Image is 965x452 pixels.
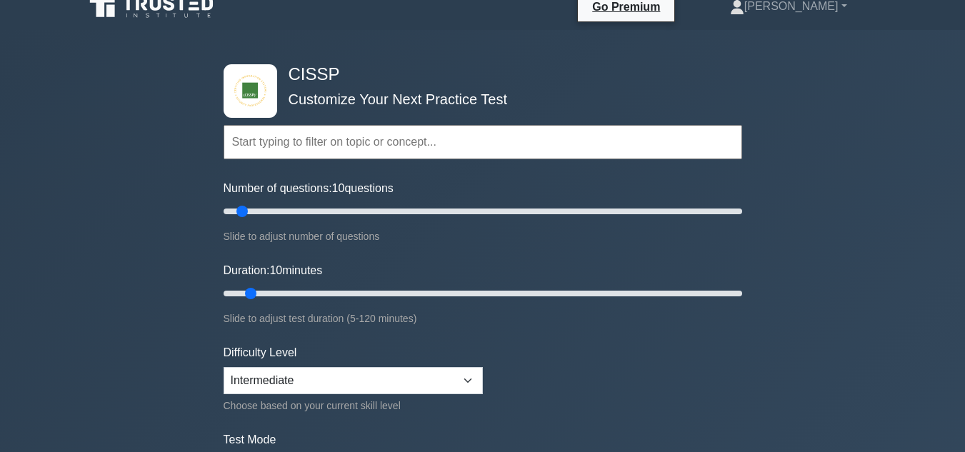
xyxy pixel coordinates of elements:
span: 10 [269,264,282,276]
input: Start typing to filter on topic or concept... [224,125,742,159]
label: Difficulty Level [224,344,297,361]
div: Slide to adjust number of questions [224,228,742,245]
span: 10 [332,182,345,194]
h4: CISSP [283,64,672,85]
label: Test Mode [224,431,742,448]
div: Choose based on your current skill level [224,397,483,414]
label: Number of questions: questions [224,180,394,197]
label: Duration: minutes [224,262,323,279]
div: Slide to adjust test duration (5-120 minutes) [224,310,742,327]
